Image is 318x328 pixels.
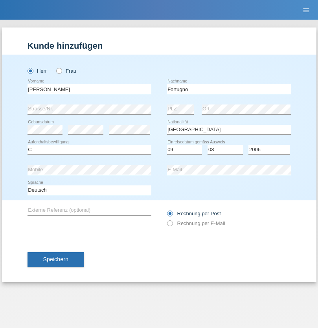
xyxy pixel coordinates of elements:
span: Speichern [43,256,68,262]
i: menu [302,6,310,14]
input: Rechnung per Post [167,211,172,220]
h1: Kunde hinzufügen [28,41,291,51]
label: Rechnung per E-Mail [167,220,225,226]
input: Herr [28,68,33,73]
input: Frau [56,68,61,73]
label: Rechnung per Post [167,211,221,216]
a: menu [298,7,314,12]
label: Herr [28,68,47,74]
button: Speichern [28,252,84,267]
label: Frau [56,68,76,74]
input: Rechnung per E-Mail [167,220,172,230]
